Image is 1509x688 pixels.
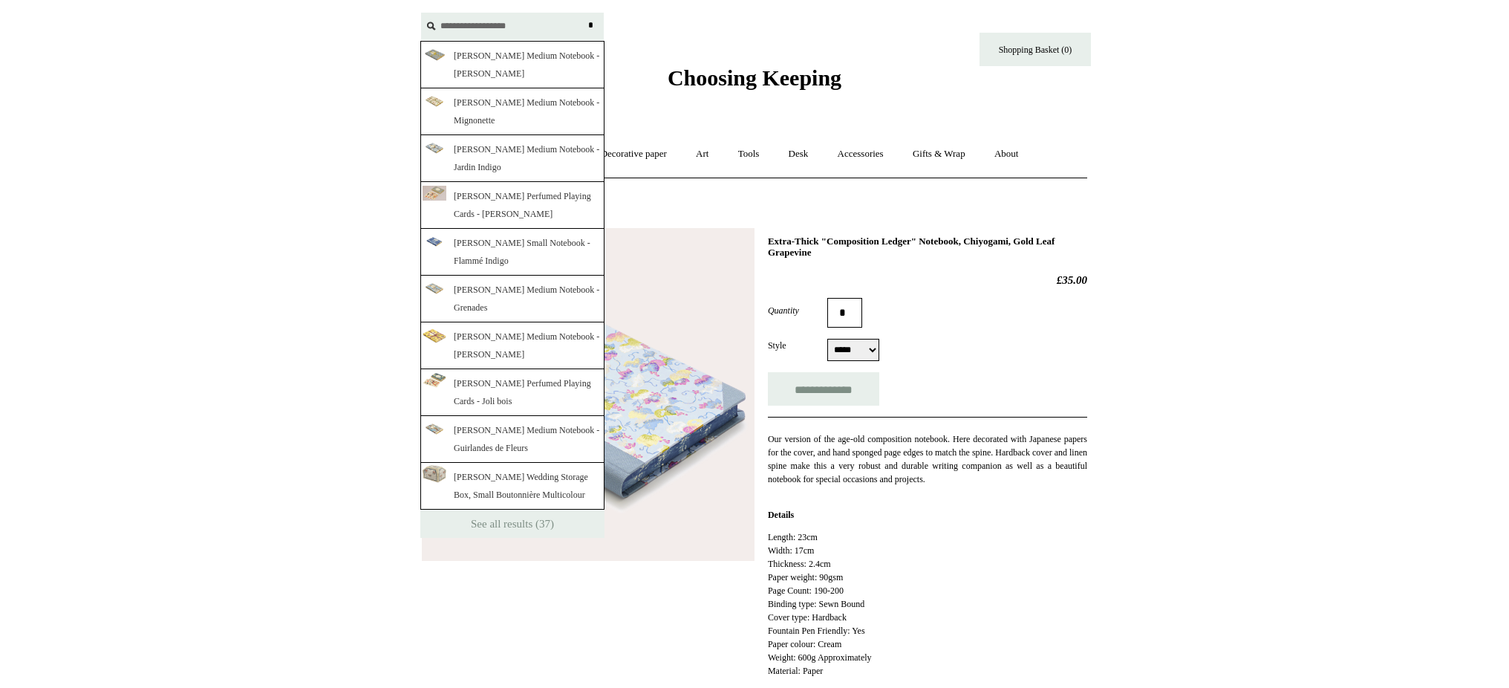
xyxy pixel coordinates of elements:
a: See all results (37) [420,510,604,538]
h2: £35.00 [768,273,1087,287]
a: Desk [775,134,822,174]
a: Accessories [824,134,897,174]
h1: Extra-Thick "Composition Ledger" Notebook, Chiyogami, Gold Leaf Grapevine [768,236,1087,259]
a: [PERSON_NAME] Perfumed Playing Cards - [PERSON_NAME] [420,182,604,229]
a: Decorative paper [587,134,680,174]
a: [PERSON_NAME] Medium Notebook - Guirlandes de Fleurs [420,416,604,463]
img: GYQ85yb_ZUKom0pPAgBqpYfWbCGQjlDbQwVkM06m8mE_thumb.png [423,417,446,441]
img: iZbX1bwMZaHu20kPzXY_08V3IJZ4QQpPXlo2h_YV62o_thumb.png [423,323,446,347]
a: [PERSON_NAME] Medium Notebook - Mignonette [420,88,604,135]
p: Length: 23cm Width: 17cm Thickness: 2.4cm Paper weight: 90gsm Page Count: 190-200 Binding type: S... [768,530,1087,678]
a: Gifts & Wrap [899,134,979,174]
label: Style [768,339,827,352]
strong: Details [768,510,794,520]
img: CopyrightChoosingKeeping20240514BS19769RT_3bfd7e6d-4984-4866-b33b-83800bc380ce_thumb.jpg [423,186,446,201]
a: About [981,134,1032,174]
img: ZgAWfacvTOly4J2lTweHB46zvDG1HmQSiKc1k0qOzoo_thumb.png [423,230,446,253]
a: [PERSON_NAME] Medium Notebook - Jardin Indigo [420,135,604,182]
p: Our version of the age-old composition notebook. Here decorated with Japanese papers for the cove... [768,432,1087,486]
img: FQYgif97z9Mj9KdHWMxTWQA-7h_NhsuZ97srjz458M_thumb.png [423,373,446,388]
a: [PERSON_NAME] Medium Notebook - Grenades [420,276,604,322]
img: 6e3hEHRyRj0MiDOuH9ptk8MIfA8YJuS7OEMfRTTTs5o_thumb.png [423,89,446,113]
a: [PERSON_NAME] Wedding Storage Box, Small Boutonnière Multicolour [420,463,604,510]
label: Quantity [768,304,827,317]
a: [PERSON_NAME] Medium Notebook - [PERSON_NAME] [420,41,604,88]
a: [PERSON_NAME] Perfumed Playing Cards - Joli bois [420,369,604,416]
img: sNl05l2dhw9Rf4Whl_D4egRCNdrGG8DH9B9aWzoczR8_thumb.png [423,136,446,160]
img: pQ4xlMnbhmW32oGkeZ1tFeTNqD2Z96-hHEdPeN6ZeSg_thumb.png [423,276,446,300]
a: [PERSON_NAME] Small Notebook - Flammé Indigo [420,229,604,276]
img: HToqW9Ye1y2fEkoBag4IN_pUySAVqK7LnfTQsEMC9nQ_thumb.png [423,465,446,483]
a: Shopping Basket (0) [980,33,1091,66]
a: [PERSON_NAME] Medium Notebook - [PERSON_NAME] [420,322,604,369]
a: Choosing Keeping [668,77,841,88]
a: Tools [725,134,773,174]
span: Choosing Keeping [668,65,841,90]
a: Art [682,134,722,174]
img: 0g1rI0TzwvY8M_agsis1AXj9lDVlwMr_7rpHmfm2kDU_thumb.png [423,42,446,66]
